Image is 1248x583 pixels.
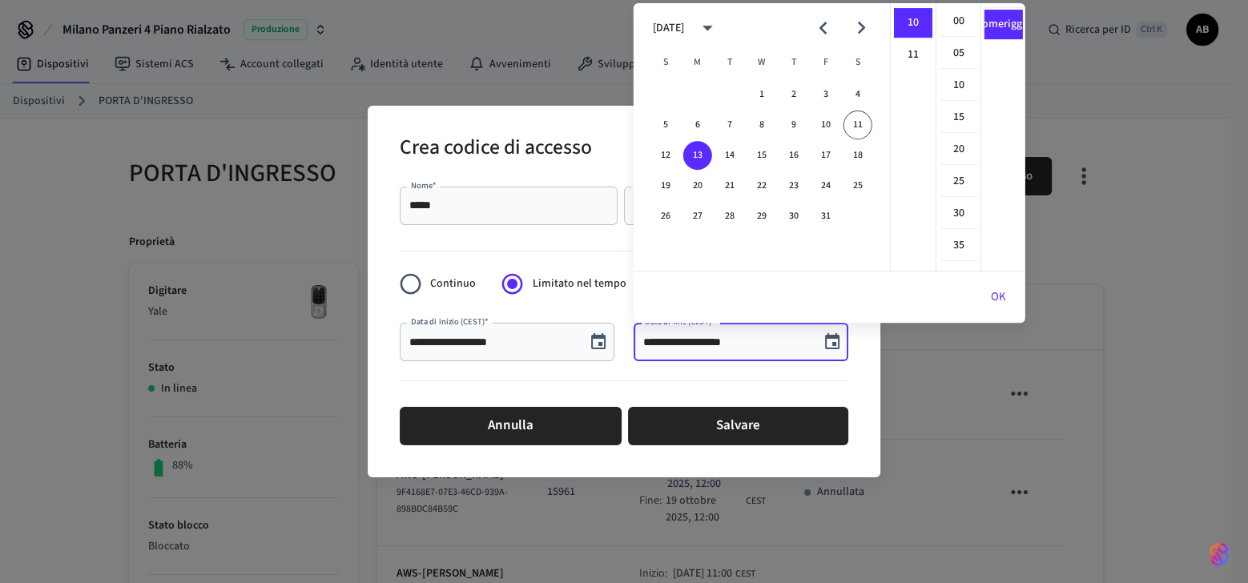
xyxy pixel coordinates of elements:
span: Venerdì [811,46,840,78]
font: 11 [908,46,919,63]
font: 25 [853,179,863,193]
font: 17 [821,148,831,163]
font: 19 [661,179,670,193]
font: Salvare [716,414,760,438]
font: 10 [821,118,831,132]
font: 3 [823,87,828,102]
font: 20 [693,179,703,193]
button: OK [972,278,1025,316]
li: 25 minuti [940,167,978,197]
font: 26 [661,209,670,223]
font: 8 [759,118,764,132]
li: 5 minuti [940,38,978,69]
li: 35 minuti [940,231,978,261]
li: 30 minuti [940,199,978,229]
button: Salvare [628,407,848,445]
li: 11 ore [894,40,932,70]
font: 23 [789,179,799,193]
ul: Seleziona gli orari [891,3,936,271]
font: 28 [725,209,735,223]
font: 4 [855,87,860,102]
span: Martedì [715,46,744,78]
font: 9 [791,118,796,132]
font: 31 [821,209,831,223]
button: Scegli la data, la data selezionata è il 13 ottobre 2025 [816,326,848,358]
li: 20 minuti [940,135,978,165]
img: SeamLogoGradient.69752ec5.svg [1210,541,1229,567]
font: 20 [953,141,964,158]
font: 11 [853,118,863,132]
font: Annulla [488,414,533,438]
font: 27 [693,209,703,223]
font: 18 [853,148,863,163]
font: 25 [953,173,964,190]
font: 40 [953,269,964,286]
font: Pomeriggio [976,16,1032,33]
font: 00 [953,13,964,30]
font: 35 [953,237,964,254]
font: 29 [757,209,767,223]
font: 6 [695,118,700,132]
span: Limitato nel tempo [533,275,626,292]
li: 10 ore [894,8,932,38]
span: Domenica [651,46,680,78]
font: 10 [908,14,919,31]
ul: Seleziona i minuti [936,3,980,271]
label: Data di inizio (CEST) [411,316,488,328]
li: Pomeriggio [984,10,1023,39]
span: Continuo [430,275,476,292]
font: 22 [757,179,767,193]
span: Sabato [843,46,872,78]
li: 10 minuti [940,70,978,101]
font: 30 [789,209,799,223]
button: Il mese prossimo [842,9,880,46]
font: OK [991,287,1006,308]
font: 21 [725,179,735,193]
font: 15 [757,148,767,163]
button: La visualizzazione Calendario è aperta, passa alla visualizzazione Anno [689,9,727,46]
font: 24 [821,179,831,193]
ul: Seleziona meridiem [980,3,1025,271]
font: 16 [789,148,799,163]
font: 30 [953,205,964,222]
button: Scegli la data, la data selezionata è il 12 ottobre 2025 [582,326,614,358]
font: 1 [759,87,764,102]
font: 15 [953,109,964,126]
font: 12 [661,148,670,163]
button: Mese precedente [804,9,842,46]
font: 7 [727,118,732,132]
font: 13 [693,148,703,163]
font: 14 [725,148,735,163]
button: Annulla [400,407,622,445]
font: 5 [663,118,668,132]
li: 0 minuti [940,6,978,37]
font: 05 [953,45,964,62]
h2: Crea codice di accesso [400,125,592,174]
label: Nome [411,179,437,191]
span: Giovedì [779,46,808,78]
div: [DATE] [653,20,684,37]
li: 15 minuti [940,103,978,133]
font: 2 [791,87,796,102]
font: 10 [953,77,964,94]
span: Lunedì [683,46,712,78]
span: Mercoledì [747,46,776,78]
li: 40 minuti [940,263,978,293]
